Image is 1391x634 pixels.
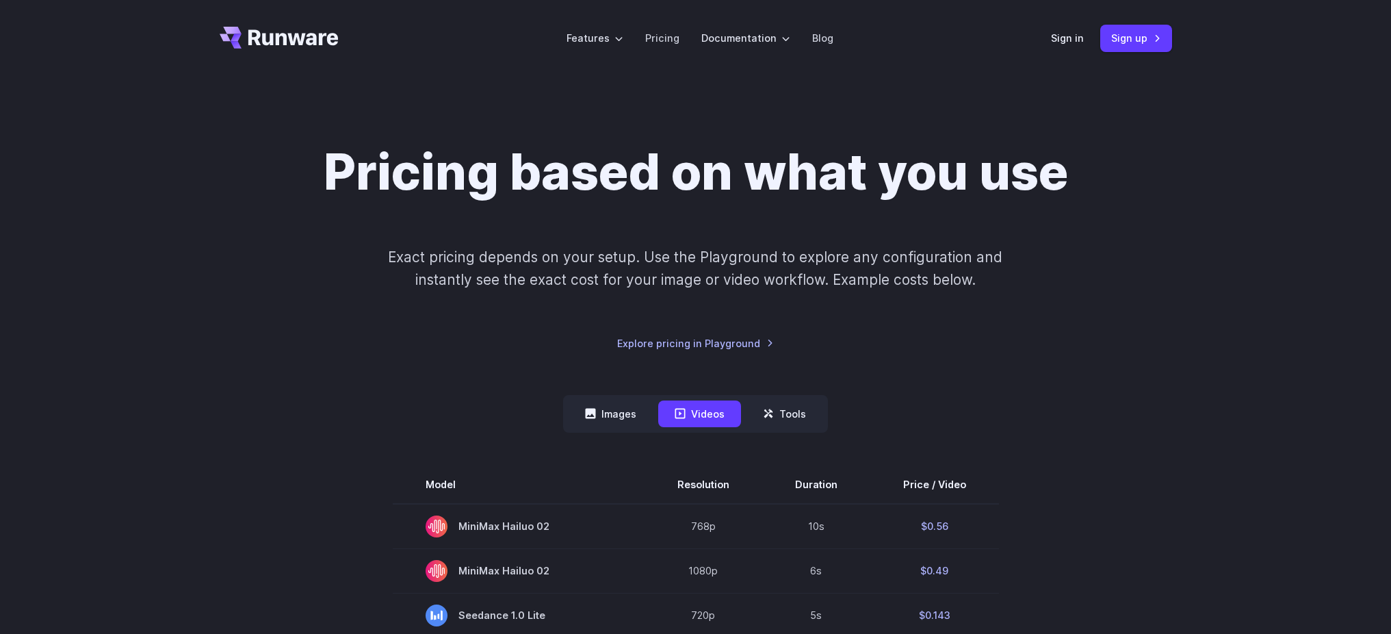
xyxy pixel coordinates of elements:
[870,466,999,504] th: Price / Video
[567,30,623,46] label: Features
[393,466,645,504] th: Model
[362,246,1028,292] p: Exact pricing depends on your setup. Use the Playground to explore any configuration and instantl...
[762,504,870,549] td: 10s
[1100,25,1172,51] a: Sign up
[870,504,999,549] td: $0.56
[762,548,870,593] td: 6s
[324,142,1068,202] h1: Pricing based on what you use
[426,605,612,626] span: Seedance 1.0 Lite
[870,548,999,593] td: $0.49
[426,516,612,537] span: MiniMax Hailuo 02
[220,27,339,49] a: Go to /
[1051,30,1084,46] a: Sign in
[645,548,762,593] td: 1080p
[746,401,822,427] button: Tools
[762,466,870,504] th: Duration
[569,401,653,427] button: Images
[645,504,762,549] td: 768p
[701,30,790,46] label: Documentation
[812,30,833,46] a: Blog
[426,560,612,582] span: MiniMax Hailuo 02
[658,401,741,427] button: Videos
[645,30,679,46] a: Pricing
[617,335,774,351] a: Explore pricing in Playground
[645,466,762,504] th: Resolution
